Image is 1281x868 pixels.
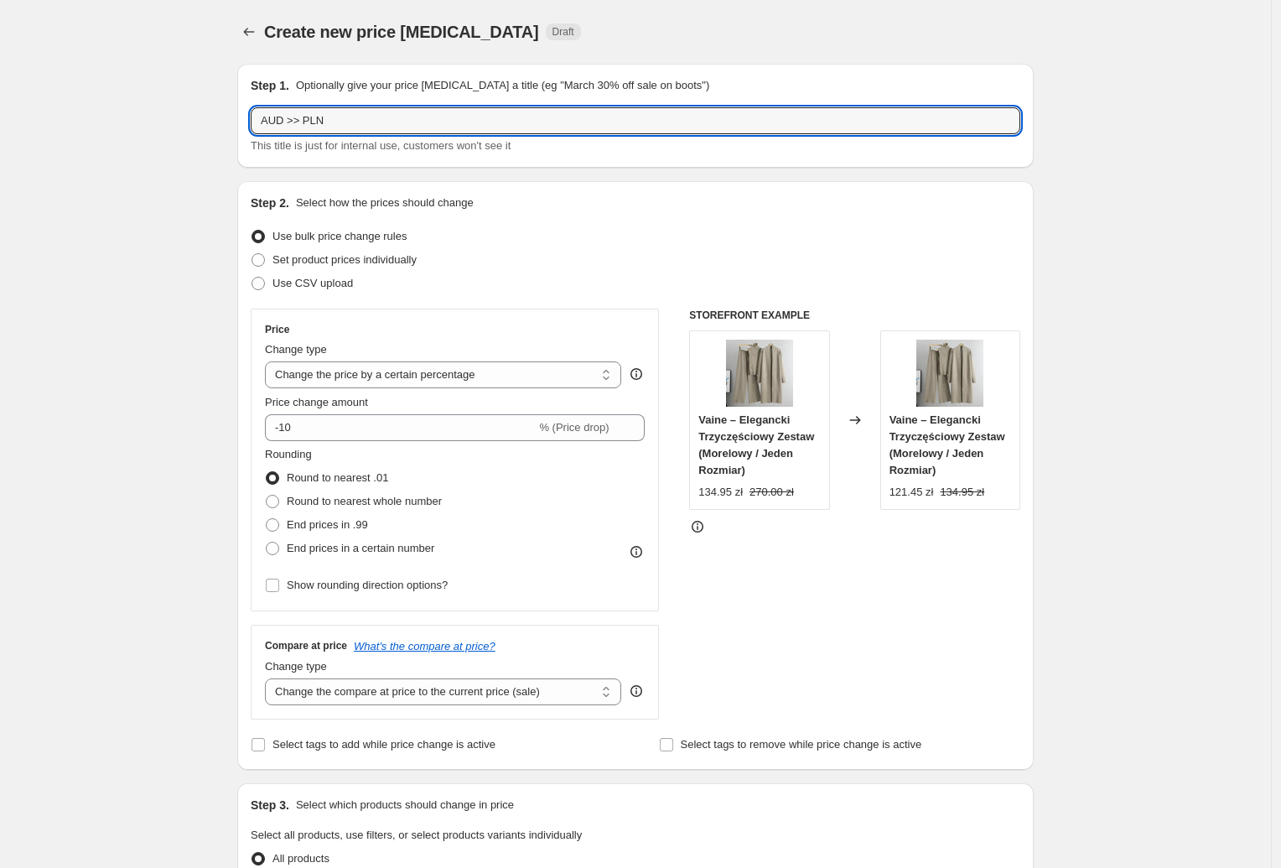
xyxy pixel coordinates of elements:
span: Create new price [MEDICAL_DATA] [264,23,539,41]
span: Round to nearest .01 [287,471,388,484]
strike: 270.00 zł [749,484,794,501]
span: Vaine – Elegancki Trzyczęściowy Zestaw (Morelowy / Jeden Rozmiar) [698,413,814,476]
div: 121.45 zł [889,484,934,501]
span: Round to nearest whole number [287,495,442,507]
span: Change type [265,660,327,673]
img: Sf518a17d89404191864c42fdbc28aa482_80x.webp [916,340,983,407]
span: This title is just for internal use, customers won't see it [251,139,511,152]
span: End prices in a certain number [287,542,434,554]
h3: Price [265,323,289,336]
h6: STOREFRONT EXAMPLE [689,309,1020,322]
h2: Step 3. [251,797,289,813]
div: 134.95 zł [698,484,743,501]
span: Change type [265,343,327,356]
p: Select how the prices should change [296,195,474,211]
span: Select tags to add while price change is active [272,738,495,751]
span: Use bulk price change rules [272,230,407,242]
span: Price change amount [265,396,368,408]
h3: Compare at price [265,639,347,652]
strike: 134.95 zł [940,484,984,501]
input: -15 [265,414,536,441]
p: Select which products should change in price [296,797,514,813]
span: Use CSV upload [272,277,353,289]
button: What's the compare at price? [354,640,495,652]
span: Rounding [265,448,312,460]
span: All products [272,852,329,865]
span: End prices in .99 [287,518,368,531]
p: Optionally give your price [MEDICAL_DATA] a title (eg "March 30% off sale on boots") [296,77,709,94]
span: Select tags to remove while price change is active [681,738,922,751]
span: Vaine – Elegancki Trzyczęściowy Zestaw (Morelowy / Jeden Rozmiar) [889,413,1005,476]
input: 30% off holiday sale [251,107,1020,134]
span: Select all products, use filters, or select products variants individually [251,829,582,841]
span: Set product prices individually [272,253,417,266]
span: Show rounding direction options? [287,579,448,591]
span: % (Price drop) [539,421,609,434]
h2: Step 2. [251,195,289,211]
button: Price change jobs [237,20,261,44]
h2: Step 1. [251,77,289,94]
span: Draft [552,25,574,39]
div: help [628,366,645,382]
img: Sf518a17d89404191864c42fdbc28aa482_80x.webp [726,340,793,407]
div: help [628,683,645,699]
